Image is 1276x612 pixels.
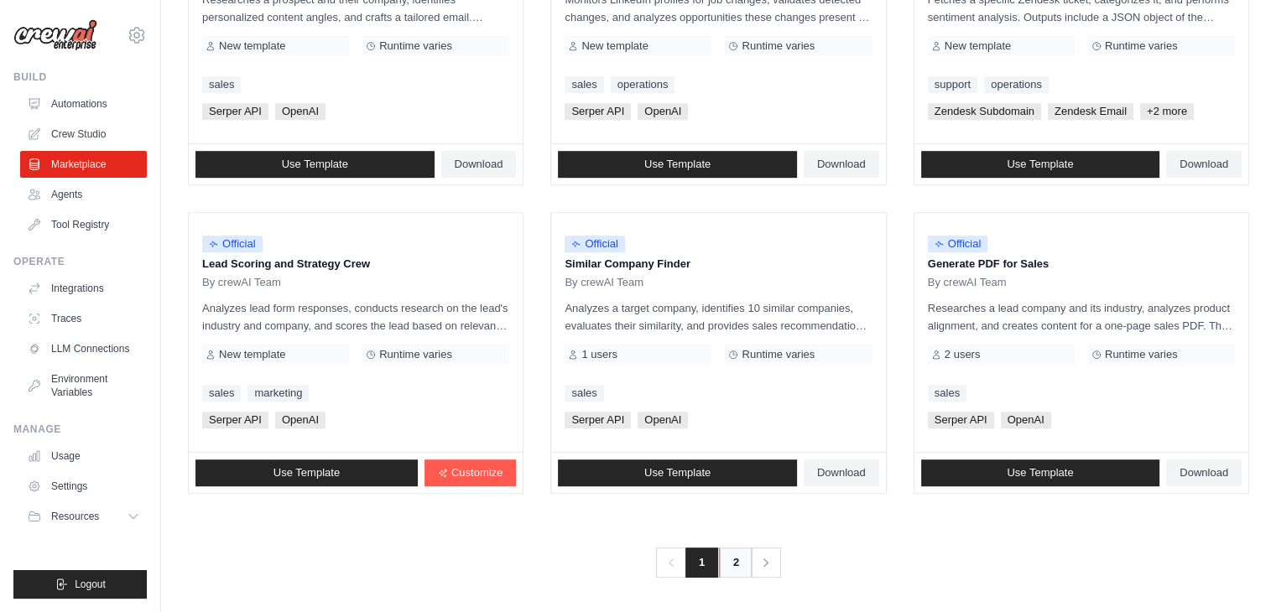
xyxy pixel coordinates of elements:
a: Settings [20,473,147,500]
div: Manage [13,423,147,436]
span: By crewAI Team [202,276,281,289]
a: marketing [247,385,309,402]
a: Crew Studio [20,121,147,148]
span: Zendesk Subdomain [928,103,1041,120]
a: Tool Registry [20,211,147,238]
span: Zendesk Email [1048,103,1133,120]
span: Use Template [1007,158,1073,171]
span: Official [565,236,625,252]
span: By crewAI Team [565,276,643,289]
span: 2 users [945,348,981,361]
a: LLM Connections [20,335,147,362]
a: sales [202,76,241,93]
span: Customize [451,466,503,480]
a: Agents [20,181,147,208]
img: Logo [13,19,97,51]
button: Resources [20,503,147,530]
a: Use Template [921,459,1160,486]
a: support [928,76,977,93]
span: Official [928,236,988,252]
a: Marketplace [20,151,147,178]
span: Runtime varies [742,348,815,361]
span: Runtime varies [1105,348,1178,361]
span: Official [202,236,263,252]
span: Download [455,158,503,171]
span: OpenAI [638,412,688,428]
span: 1 users [581,348,617,361]
span: New template [581,39,648,53]
a: Download [1166,459,1242,486]
nav: Pagination [656,547,781,578]
a: 2 [719,547,753,578]
span: New template [219,39,285,53]
a: Use Template [195,151,435,178]
a: operations [984,76,1049,93]
span: Resources [51,510,99,523]
p: Analyzes lead form responses, conducts research on the lead's industry and company, and scores th... [202,299,509,335]
span: Use Template [273,466,340,480]
span: Download [1180,466,1228,480]
a: Use Template [558,151,797,178]
a: sales [565,385,603,402]
a: sales [565,76,603,93]
div: Build [13,70,147,84]
span: Runtime varies [379,348,452,361]
a: Download [804,459,879,486]
a: Use Template [195,459,418,486]
span: Serper API [202,103,268,120]
span: OpenAI [275,412,326,428]
button: Logout [13,570,147,599]
a: Traces [20,305,147,332]
a: Use Template [558,459,797,486]
a: operations [611,76,675,93]
a: Use Template [921,151,1160,178]
span: Use Template [644,158,711,171]
span: Runtime varies [1105,39,1178,53]
span: OpenAI [638,103,688,120]
a: Usage [20,443,147,469]
span: Serper API [565,103,631,120]
a: Customize [424,459,516,486]
a: Download [1166,151,1242,178]
a: Download [804,151,879,178]
span: OpenAI [275,103,326,120]
a: sales [202,385,241,402]
span: Logout [75,578,106,591]
div: Operate [13,255,147,268]
span: 1 [685,547,718,578]
span: Runtime varies [742,39,815,53]
span: +2 more [1140,103,1194,120]
a: Environment Variables [20,366,147,406]
span: Download [817,466,866,480]
span: Runtime varies [379,39,452,53]
a: Automations [20,91,147,117]
p: Analyzes a target company, identifies 10 similar companies, evaluates their similarity, and provi... [565,299,872,335]
span: Use Template [282,158,348,171]
p: Similar Company Finder [565,256,872,272]
p: Lead Scoring and Strategy Crew [202,256,509,272]
a: Integrations [20,275,147,302]
span: Serper API [928,412,994,428]
span: Use Template [1007,466,1073,480]
span: New template [219,348,285,361]
span: Serper API [202,412,268,428]
span: Serper API [565,412,631,428]
span: Download [1180,158,1228,171]
span: By crewAI Team [928,276,1007,289]
p: Generate PDF for Sales [928,256,1235,272]
span: Use Template [644,466,711,480]
a: sales [928,385,966,402]
span: New template [945,39,1011,53]
span: Download [817,158,866,171]
a: Download [441,151,517,178]
p: Researches a lead company and its industry, analyzes product alignment, and creates content for a... [928,299,1235,335]
span: OpenAI [1001,412,1051,428]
